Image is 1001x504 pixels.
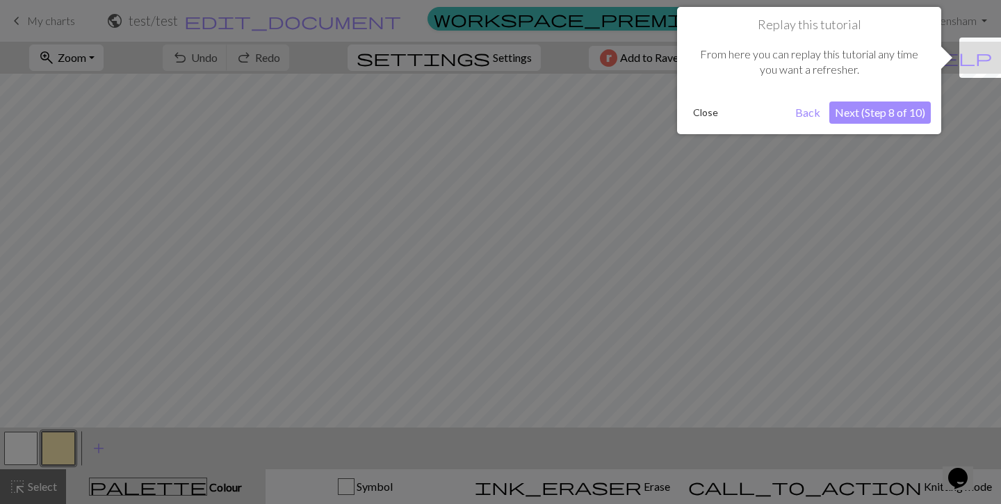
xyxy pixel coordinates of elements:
[790,101,826,124] button: Back
[677,7,941,134] div: Replay this tutorial
[687,33,931,92] div: From here you can replay this tutorial any time you want a refresher.
[687,102,724,123] button: Close
[687,17,931,33] h1: Replay this tutorial
[829,101,931,124] button: Next (Step 8 of 10)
